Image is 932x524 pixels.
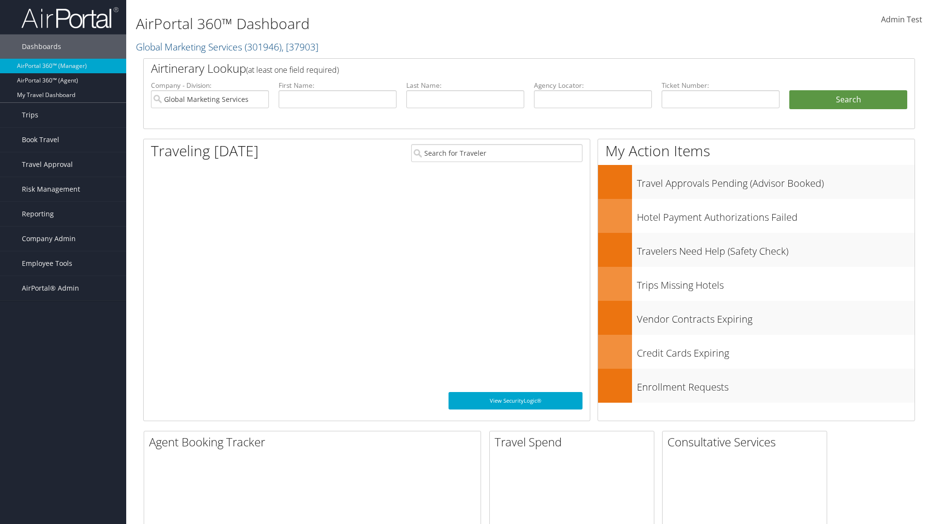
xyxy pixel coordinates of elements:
span: Trips [22,103,38,127]
h1: AirPortal 360™ Dashboard [136,14,660,34]
h3: Hotel Payment Authorizations Failed [637,206,915,224]
a: Credit Cards Expiring [598,335,915,369]
a: Vendor Contracts Expiring [598,301,915,335]
h3: Enrollment Requests [637,376,915,394]
h3: Travelers Need Help (Safety Check) [637,240,915,258]
a: Global Marketing Services [136,40,318,53]
h2: Consultative Services [667,434,827,450]
h2: Agent Booking Tracker [149,434,481,450]
span: Company Admin [22,227,76,251]
img: airportal-logo.png [21,6,118,29]
span: Book Travel [22,128,59,152]
a: Trips Missing Hotels [598,267,915,301]
h3: Travel Approvals Pending (Advisor Booked) [637,172,915,190]
label: Last Name: [406,81,524,90]
span: ( 301946 ) [245,40,282,53]
a: Enrollment Requests [598,369,915,403]
a: Admin Test [881,5,922,35]
h3: Trips Missing Hotels [637,274,915,292]
a: Hotel Payment Authorizations Failed [598,199,915,233]
label: First Name: [279,81,397,90]
span: , [ 37903 ] [282,40,318,53]
h3: Credit Cards Expiring [637,342,915,360]
h1: Traveling [DATE] [151,141,259,161]
label: Company - Division: [151,81,269,90]
h3: Vendor Contracts Expiring [637,308,915,326]
h2: Travel Spend [495,434,654,450]
span: Reporting [22,202,54,226]
button: Search [789,90,907,110]
span: Travel Approval [22,152,73,177]
span: Dashboards [22,34,61,59]
a: Travelers Need Help (Safety Check) [598,233,915,267]
h2: Airtinerary Lookup [151,60,843,77]
a: View SecurityLogic® [449,392,582,409]
input: Search for Traveler [411,144,582,162]
span: Risk Management [22,177,80,201]
h1: My Action Items [598,141,915,161]
span: Employee Tools [22,251,72,276]
span: (at least one field required) [246,65,339,75]
span: Admin Test [881,14,922,25]
label: Ticket Number: [662,81,780,90]
span: AirPortal® Admin [22,276,79,300]
label: Agency Locator: [534,81,652,90]
a: Travel Approvals Pending (Advisor Booked) [598,165,915,199]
